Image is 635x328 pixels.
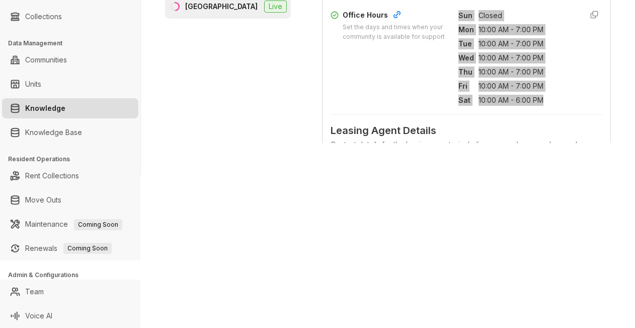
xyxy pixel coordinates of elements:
li: Move Outs [2,190,138,210]
li: Maintenance [2,214,138,234]
a: Move Outs [25,190,61,210]
span: Tue [458,38,479,49]
a: Voice AI [25,306,52,326]
li: Collections [2,7,138,27]
span: Sat [458,95,479,106]
h3: Data Management [8,39,140,48]
span: Coming Soon [63,243,112,254]
li: Team [2,282,138,302]
a: Knowledge Base [25,122,82,143]
div: Office Hours [343,10,446,23]
a: Team [25,282,44,302]
a: RenewalsComing Soon [25,238,112,258]
li: Rent Collections [2,166,138,186]
span: Thu [458,67,479,78]
a: Knowledge [25,98,65,118]
span: Mon [458,24,479,35]
span: 10:00 AM - 7:00 PM [479,67,574,78]
span: Live [264,1,287,13]
span: 10:00 AM - 7:00 PM [479,52,574,63]
a: Collections [25,7,62,27]
a: Units [25,74,41,94]
li: Knowledge [2,98,138,118]
h3: Admin & Configurations [8,271,140,280]
span: Coming Soon [74,219,122,230]
li: Knowledge Base [2,122,138,143]
li: Renewals [2,238,138,258]
span: Wed [458,52,479,63]
a: Rent Collections [25,166,79,186]
span: 10:00 AM - 7:00 PM [479,38,574,49]
div: Contact details for the leasing agents, including name, phone number, and optional email. [331,139,602,161]
span: 10:00 AM - 7:00 PM [479,81,574,92]
li: Voice AI [2,306,138,326]
div: [GEOGRAPHIC_DATA] [185,1,258,12]
a: Communities [25,50,67,70]
span: Closed [479,10,574,21]
h3: Resident Operations [8,155,140,164]
span: 10:00 AM - 7:00 PM [479,24,574,35]
span: Fri [458,81,479,92]
li: Units [2,74,138,94]
span: 10:00 AM - 6:00 PM [479,95,574,106]
div: Set the days and times when your community is available for support [343,23,446,42]
li: Communities [2,50,138,70]
span: Sun [458,10,479,21]
span: Leasing Agent Details [331,123,602,139]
